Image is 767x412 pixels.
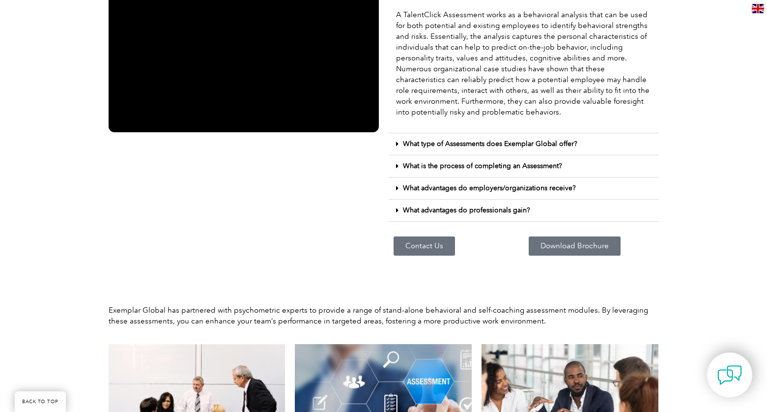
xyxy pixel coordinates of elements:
span: Exemplar Global has partnered with psychometric experts to provide a range of stand-alone behavio... [109,306,648,325]
a: Contact Us [394,236,455,256]
div: What is a TalentClick Assessment? [389,2,659,133]
a: BACK TO TOP [15,391,66,412]
div: What type of Assessments does Exemplar Global offer? [389,133,659,155]
img: en [752,4,764,13]
img: contact-chat.png [717,363,742,387]
a: What advantages do professionals gain? [403,206,530,214]
div: What advantages do professionals gain? [389,200,659,222]
div: What is the process of completing an Assessment? [389,155,659,177]
span: Download Brochure [540,242,609,250]
a: What advantages do employers/organizations receive? [403,184,576,192]
div: What advantages do employers/organizations receive? [389,177,659,200]
p: A TalentClick Assessment works as a behavioral analysis that can be used for both potential and e... [396,9,652,118]
span: Contact Us [405,242,443,250]
a: What is the process of completing an Assessment? [403,162,562,170]
a: Download Brochure [529,236,621,256]
a: What type of Assessments does Exemplar Global offer? [403,140,577,148]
